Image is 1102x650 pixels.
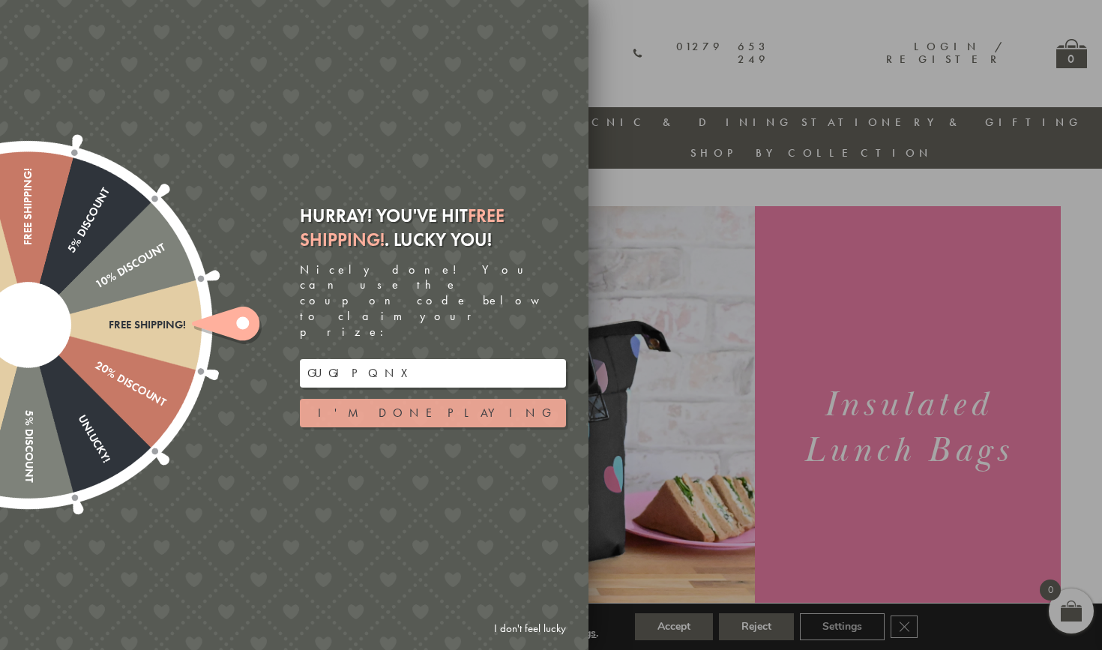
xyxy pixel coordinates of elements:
[300,359,566,388] input: Your email
[25,319,167,409] div: 20% Discount
[22,185,112,328] div: 5% Discount
[28,319,186,331] div: Free shipping!
[300,262,566,340] div: Nicely done! You can use the coupon code below to claim your prize:
[25,241,167,331] div: 10% Discount
[22,325,34,483] div: 5% Discount
[22,322,112,464] div: Unlucky!
[22,168,34,325] div: Free shipping!
[487,615,573,643] a: I don't feel lucky
[300,399,566,427] button: I'm done playing
[300,204,505,250] em: Free shipping!
[300,204,566,250] div: Hurray! You've hit . Lucky you!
